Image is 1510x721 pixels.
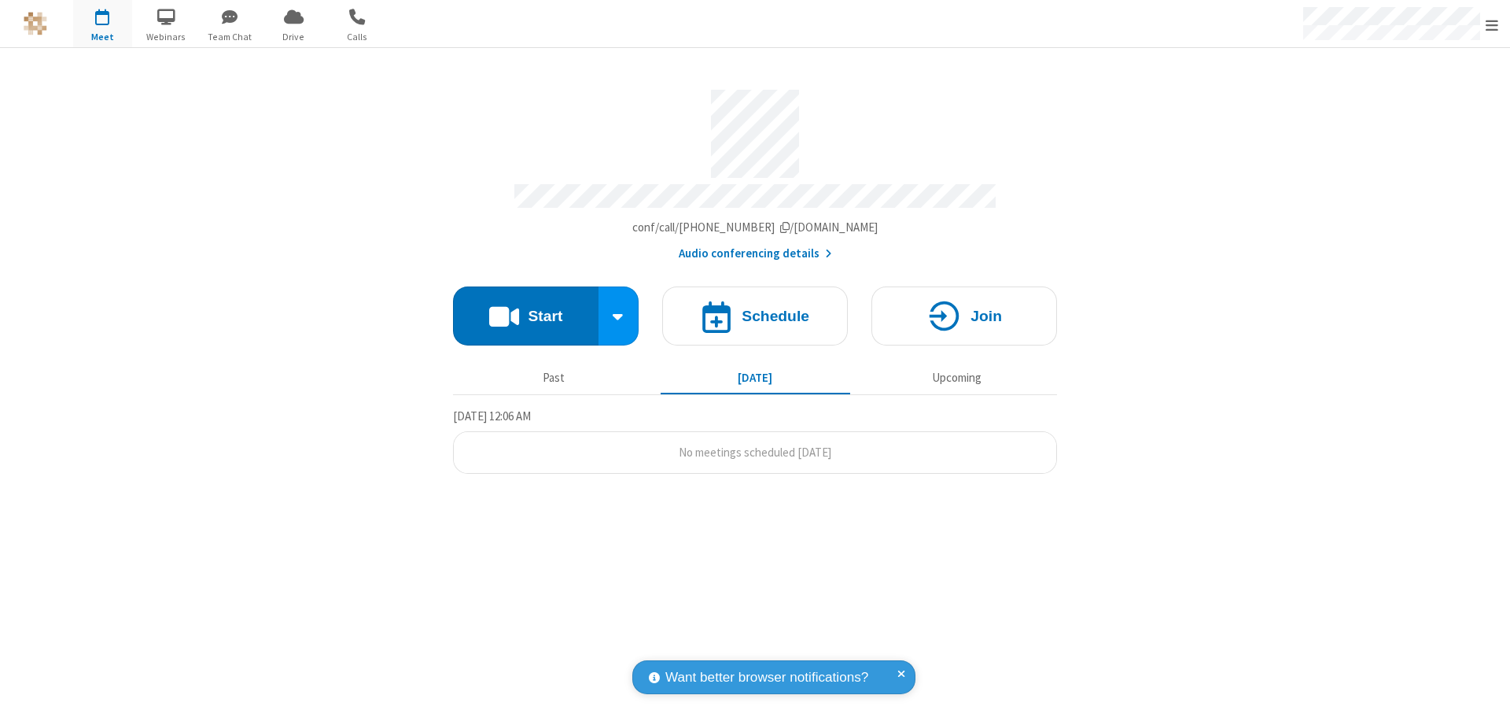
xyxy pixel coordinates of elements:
[453,407,1057,475] section: Today's Meetings
[632,220,878,235] span: Copy my meeting room link
[264,30,323,44] span: Drive
[862,363,1051,393] button: Upcoming
[632,219,878,237] button: Copy my meeting room linkCopy my meeting room link
[871,287,1057,346] button: Join
[73,30,132,44] span: Meet
[328,30,387,44] span: Calls
[201,30,260,44] span: Team Chat
[453,287,598,346] button: Start
[679,445,831,460] span: No meetings scheduled [DATE]
[459,363,649,393] button: Past
[742,309,809,324] h4: Schedule
[970,309,1002,324] h4: Join
[661,363,850,393] button: [DATE]
[528,309,562,324] h4: Start
[24,12,47,35] img: QA Selenium DO NOT DELETE OR CHANGE
[453,409,531,423] span: [DATE] 12:06 AM
[598,287,639,346] div: Start conference options
[679,245,832,263] button: Audio conferencing details
[662,287,848,346] button: Schedule
[665,667,868,688] span: Want better browser notifications?
[137,30,196,44] span: Webinars
[453,78,1057,263] section: Account details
